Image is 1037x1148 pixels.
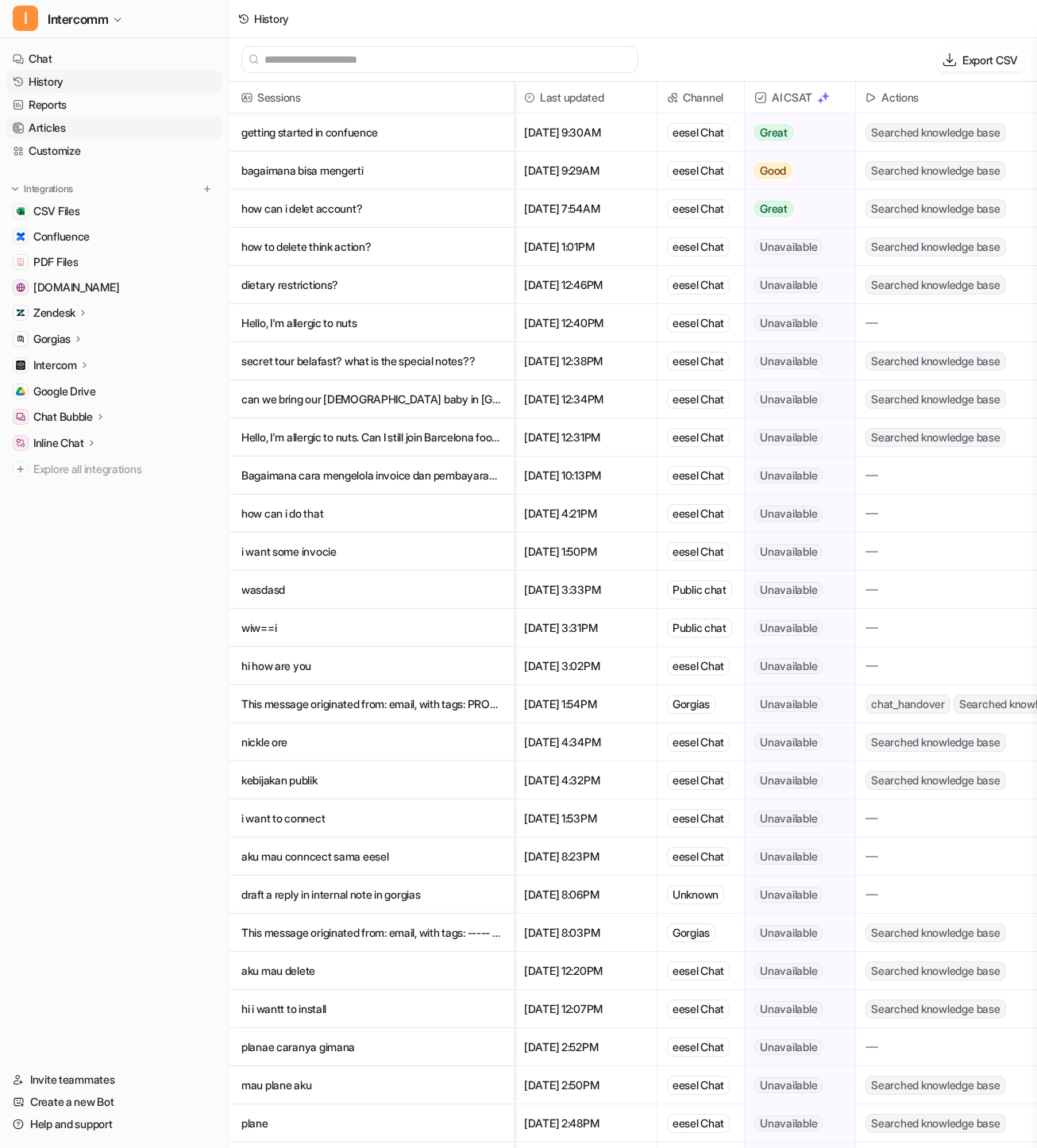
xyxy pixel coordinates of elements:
[521,114,650,152] span: [DATE] 9:30AM
[16,232,25,241] img: Confluence
[754,315,823,331] span: Unavailable
[33,254,78,270] span: PDF Files
[865,1114,1005,1133] span: Searched knowledge base
[521,647,650,685] span: [DATE] 3:02PM
[754,201,793,217] span: Great
[33,203,79,219] span: CSV Files
[865,1000,1005,1019] span: Searched knowledge base
[754,353,823,369] span: Unavailable
[33,383,96,399] span: Google Drive
[667,123,730,142] div: eesel Chat
[754,582,823,598] span: Unavailable
[521,266,650,304] span: [DATE] 12:46PM
[754,772,823,788] span: Unavailable
[521,457,650,495] span: [DATE] 10:13PM
[33,279,119,295] span: [DOMAIN_NAME]
[667,695,715,714] div: Gorgias
[6,458,222,480] a: Explore all integrations
[667,1114,730,1133] div: eesel Chat
[667,275,730,295] div: eesel Chat
[754,1001,823,1017] span: Unavailable
[16,387,25,396] img: Google Drive
[754,734,823,750] span: Unavailable
[667,237,730,256] div: eesel Chat
[6,1113,222,1135] a: Help and support
[521,190,650,228] span: [DATE] 7:54AM
[865,1076,1005,1095] span: Searched knowledge base
[13,461,29,477] img: explore all integrations
[16,360,25,370] img: Intercom
[16,308,25,318] img: Zendesk
[521,685,650,723] span: [DATE] 1:54PM
[521,952,650,990] span: [DATE] 12:20PM
[16,412,25,422] img: Chat Bubble
[865,428,1005,447] span: Searched knowledge base
[16,334,25,344] img: Gorgias
[6,251,222,273] a: PDF FilesPDF Files
[667,618,732,638] div: Public chat
[667,352,730,371] div: eesel Chat
[6,1069,222,1091] a: Invite teammates
[6,140,222,162] a: Customize
[33,357,77,373] p: Intercom
[865,161,1005,180] span: Searched knowledge base
[865,352,1005,371] span: Searched knowledge base
[667,809,730,828] div: eesel Chat
[521,838,650,876] span: [DATE] 8:23PM
[521,723,650,761] span: [DATE] 4:34PM
[667,390,730,409] div: eesel Chat
[664,82,738,114] span: Channel
[865,237,1005,256] span: Searched knowledge base
[241,304,501,342] p: Hello, I'm allergic to nuts
[667,161,730,180] div: eesel Chat
[521,152,650,190] span: [DATE] 9:29AM
[241,228,501,266] p: how to delete think action?
[33,229,90,245] span: Confluence
[745,152,846,190] button: Good
[754,430,823,445] span: Unavailable
[865,923,1005,942] span: Searched knowledge base
[521,82,650,114] span: Last updated
[754,925,823,941] span: Unavailable
[751,82,849,114] span: AI CSAT
[865,123,1005,142] span: Searched knowledge base
[865,733,1005,752] span: Searched knowledge base
[16,283,25,292] img: www.helpdesk.com
[521,380,650,418] span: [DATE] 12:34PM
[754,887,823,903] span: Unavailable
[33,435,84,451] p: Inline Chat
[241,418,501,457] p: Hello, I'm allergic to nuts. Can I still join Barcelona food tour?
[6,200,222,222] a: CSV FilesCSV Files
[962,52,1018,68] p: Export CSV
[6,94,222,116] a: Reports
[241,876,501,914] p: draft a reply in internal note in gorgias
[937,48,1024,71] button: Export CSV
[202,183,213,195] img: menu_add.svg
[865,695,950,714] span: chat_handover
[754,391,823,407] span: Unavailable
[48,8,108,30] span: Intercomm
[881,82,919,114] h2: Actions
[241,457,501,495] p: Bagaimana cara mengelola invoice dan pembayaran di Plane?
[667,199,730,218] div: eesel Chat
[667,657,730,676] div: eesel Chat
[241,914,501,952] p: This message originated from: email, with tags: ----- Hi can i buy from your
[241,723,501,761] p: nickle ore
[521,990,650,1028] span: [DATE] 12:07PM
[521,609,650,647] span: [DATE] 3:31PM
[241,152,501,190] p: bagaimana bisa mengerti
[667,542,730,561] div: eesel Chat
[241,799,501,838] p: i want to connect
[241,1028,501,1066] p: planae caranya gimana
[521,1104,650,1142] span: [DATE] 2:48PM
[667,428,730,447] div: eesel Chat
[33,409,93,425] p: Chat Bubble
[667,885,724,904] div: Unknown
[521,1066,650,1104] span: [DATE] 2:50PM
[24,183,73,195] p: Integrations
[16,438,25,448] img: Inline Chat
[754,277,823,293] span: Unavailable
[241,990,501,1028] p: hi i wantt to install
[16,257,25,267] img: PDF Files
[241,190,501,228] p: how can i delet account?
